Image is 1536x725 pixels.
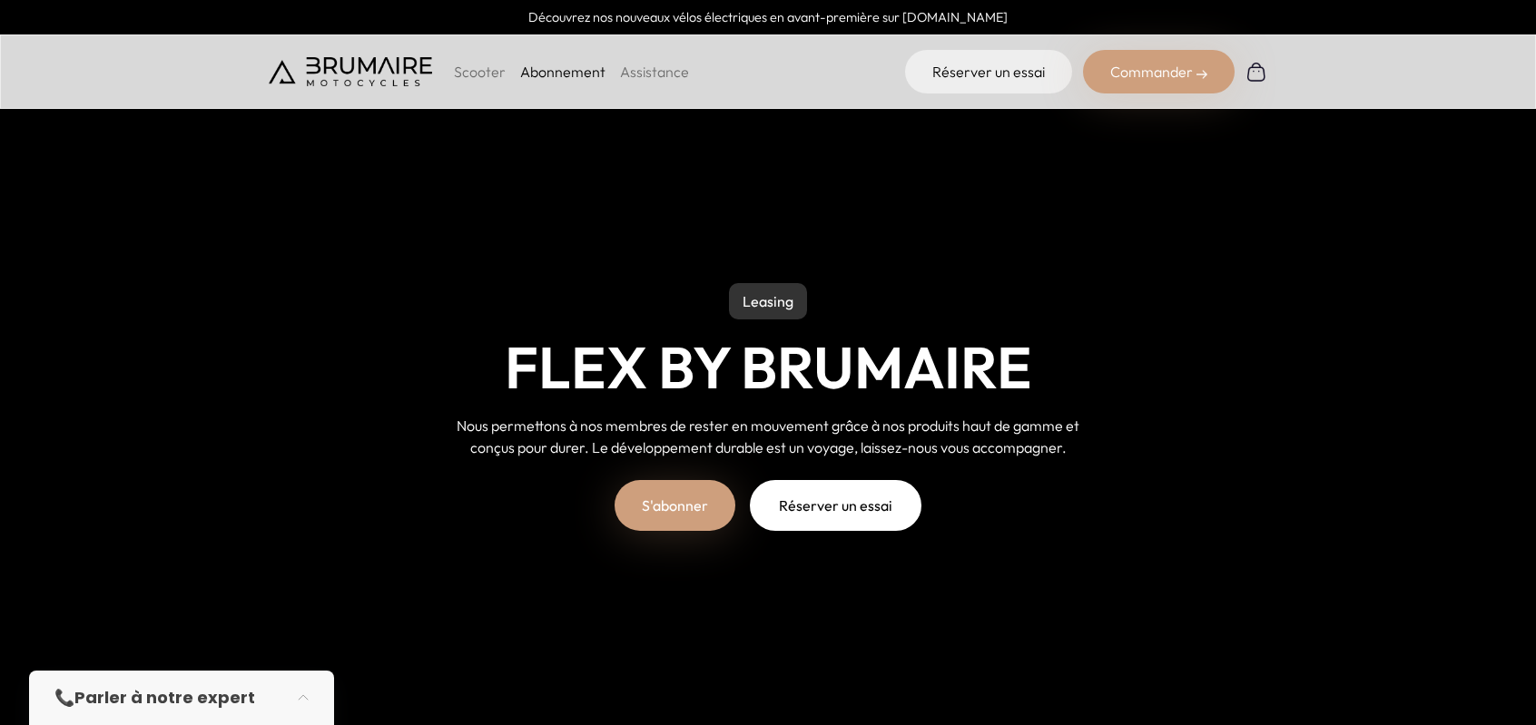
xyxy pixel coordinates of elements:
[520,63,606,81] a: Abonnement
[457,416,1079,456] span: Nous permettons à nos membres de rester en mouvement grâce à nos produits haut de gamme et conçus...
[750,480,921,531] a: Réserver un essai
[269,57,432,86] img: Brumaire Motocycles
[905,50,1072,93] a: Réserver un essai
[1246,61,1267,83] img: Panier
[620,63,689,81] a: Assistance
[454,61,506,83] p: Scooter
[615,480,735,531] a: S'abonner
[729,283,807,319] p: Leasing
[1083,50,1235,93] div: Commander
[1196,69,1207,80] img: right-arrow-2.png
[505,334,1032,401] h1: Flex by Brumaire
